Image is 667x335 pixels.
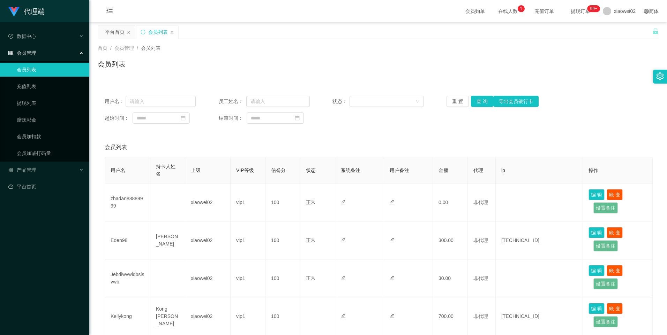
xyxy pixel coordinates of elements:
span: 起始时间： [105,115,133,122]
i: 图标: calendar [295,116,300,120]
div: 会员列表 [148,25,168,39]
span: VIP等级 [236,167,254,173]
span: 用户备注 [390,167,409,173]
span: 状态： [332,98,350,105]
span: 代理 [473,167,483,173]
span: 非代理 [473,200,488,205]
a: 会员加扣款 [17,130,84,143]
td: vip1 [231,259,265,297]
i: 图标: global [644,9,649,14]
i: 图标: edit [390,200,395,204]
td: xiaowei02 [185,221,231,259]
span: 非代理 [473,275,488,281]
i: 图标: calendar [181,116,186,120]
button: 设置备注 [593,316,618,327]
a: 提现列表 [17,96,84,110]
td: 30.00 [433,259,468,297]
span: 产品管理 [8,167,36,173]
span: 正常 [306,200,316,205]
span: 上级 [191,167,201,173]
span: 正常 [306,237,316,243]
td: 100 [265,259,300,297]
span: 会员列表 [105,143,127,151]
td: [PERSON_NAME] [150,221,185,259]
span: 用户名： [105,98,126,105]
i: 图标: table [8,50,13,55]
span: 员工姓名： [219,98,247,105]
h1: 会员列表 [98,59,126,69]
button: 账 变 [607,189,623,200]
span: 会员管理 [8,50,36,56]
td: 300.00 [433,221,468,259]
input: 请输入 [126,96,196,107]
span: 会员列表 [141,45,160,51]
i: 图标: edit [341,200,346,204]
span: 用户名 [111,167,125,173]
button: 编 辑 [589,265,605,276]
button: 导出会员银行卡 [493,96,539,107]
button: 账 变 [607,227,623,238]
span: 非代理 [473,313,488,319]
i: 图标: check-circle-o [8,34,13,39]
button: 设置备注 [593,278,618,289]
a: 会员加减打码量 [17,146,84,160]
sup: 1202 [587,5,600,12]
span: 充值订单 [531,9,557,14]
span: 状态 [306,167,316,173]
button: 账 变 [607,303,623,314]
td: Jebdiwvwidbsisvwb [105,259,150,297]
a: 代理端 [8,8,45,14]
span: 首页 [98,45,107,51]
button: 设置备注 [593,240,618,251]
i: 图标: close [170,30,174,34]
span: / [110,45,112,51]
span: 非代理 [473,237,488,243]
span: 数据中心 [8,33,36,39]
a: 赠送彩金 [17,113,84,127]
td: xiaowei02 [185,259,231,297]
td: 100 [265,184,300,221]
h1: 代理端 [24,0,45,23]
img: logo.9652507e.png [8,7,20,17]
i: 图标: setting [656,72,664,80]
button: 账 变 [607,265,623,276]
i: 图标: close [127,30,131,34]
input: 请输入 [246,96,310,107]
button: 编 辑 [589,189,605,200]
span: 金额 [439,167,448,173]
span: 提现订单 [567,9,594,14]
i: 图标: menu-fold [98,0,121,23]
i: 图标: edit [341,275,346,280]
span: 操作 [589,167,598,173]
span: 正常 [306,275,316,281]
button: 编 辑 [589,303,605,314]
span: 系统备注 [341,167,360,173]
td: xiaowei02 [185,184,231,221]
span: 信誉分 [271,167,286,173]
div: 平台首页 [105,25,125,39]
i: 图标: appstore-o [8,167,13,172]
td: 0.00 [433,184,468,221]
td: vip1 [231,221,265,259]
span: 结束时间： [219,115,247,122]
td: vip1 [231,184,265,221]
button: 编 辑 [589,227,605,238]
span: 在线人数 [495,9,521,14]
span: / [137,45,138,51]
i: 图标: edit [390,275,395,280]
i: 图标: sync [141,30,145,34]
button: 查 询 [471,96,493,107]
i: 图标: edit [390,237,395,242]
td: [TECHNICAL_ID] [496,221,583,259]
td: 100 [265,221,300,259]
a: 充值列表 [17,79,84,93]
a: 会员列表 [17,63,84,77]
i: 图标: edit [341,313,346,318]
sup: 1 [518,5,525,12]
span: 会员管理 [114,45,134,51]
td: zhadan88889999 [105,184,150,221]
i: 图标: unlock [652,28,659,34]
span: 持卡人姓名 [156,164,175,177]
span: ip [501,167,505,173]
button: 设置备注 [593,202,618,213]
